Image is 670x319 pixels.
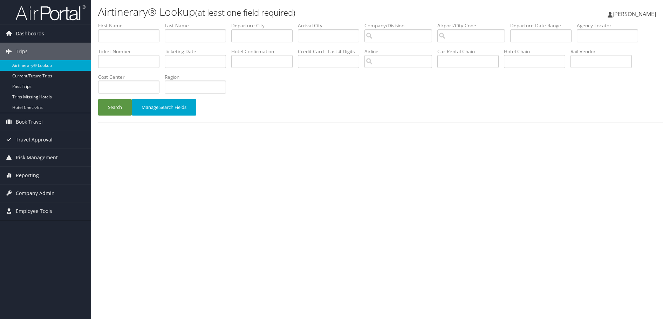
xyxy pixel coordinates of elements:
[98,22,165,29] label: First Name
[364,48,437,55] label: Airline
[577,22,643,29] label: Agency Locator
[98,99,132,116] button: Search
[16,25,44,42] span: Dashboards
[165,22,231,29] label: Last Name
[16,149,58,166] span: Risk Management
[98,74,165,81] label: Cost Center
[298,48,364,55] label: Credit Card - Last 4 Digits
[15,5,86,21] img: airportal-logo.png
[16,185,55,202] span: Company Admin
[298,22,364,29] label: Arrival City
[98,5,475,19] h1: Airtinerary® Lookup
[231,48,298,55] label: Hotel Confirmation
[570,48,637,55] label: Rail Vendor
[165,48,231,55] label: Ticketing Date
[132,99,196,116] button: Manage Search Fields
[16,167,39,184] span: Reporting
[364,22,437,29] label: Company/Division
[510,22,577,29] label: Departure Date Range
[504,48,570,55] label: Hotel Chain
[613,10,656,18] span: [PERSON_NAME]
[165,74,231,81] label: Region
[437,22,510,29] label: Airport/City Code
[16,113,43,131] span: Book Travel
[16,131,53,148] span: Travel Approval
[98,48,165,55] label: Ticket Number
[231,22,298,29] label: Departure City
[16,202,52,220] span: Employee Tools
[16,43,28,60] span: Trips
[437,48,504,55] label: Car Rental Chain
[608,4,663,25] a: [PERSON_NAME]
[195,7,295,18] small: (at least one field required)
